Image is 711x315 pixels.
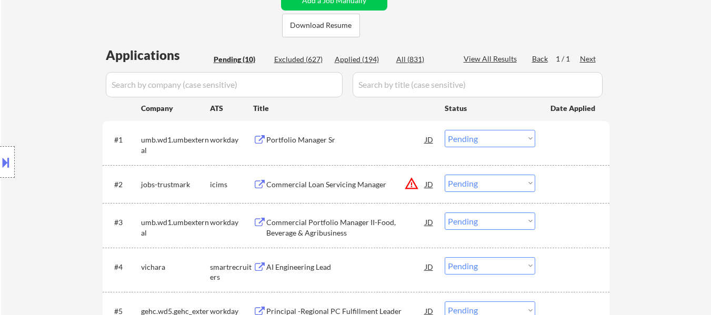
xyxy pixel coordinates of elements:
div: Title [253,103,435,114]
div: Applied (194) [335,54,387,65]
div: View All Results [464,54,520,64]
div: Date Applied [550,103,597,114]
div: JD [424,212,435,231]
div: Commercial Loan Servicing Manager [266,179,425,190]
div: Commercial Portfolio Manager II-Food, Beverage & Agribusiness [266,217,425,238]
div: JD [424,175,435,194]
div: workday [210,217,253,228]
div: 1 / 1 [556,54,580,64]
div: ATS [210,103,253,114]
div: Portfolio Manager Sr [266,135,425,145]
div: smartrecruiters [210,262,253,282]
div: Applications [106,49,210,62]
div: Back [532,54,549,64]
div: AI Engineering Lead [266,262,425,272]
div: icims [210,179,253,190]
div: Status [445,98,535,117]
button: Download Resume [282,14,360,37]
div: #4 [114,262,133,272]
div: workday [210,135,253,145]
div: JD [424,257,435,276]
input: Search by company (case sensitive) [106,72,343,97]
div: vichara [141,262,210,272]
div: All (831) [396,54,449,65]
div: Excluded (627) [274,54,327,65]
div: Pending (10) [214,54,266,65]
input: Search by title (case sensitive) [353,72,603,97]
div: Next [580,54,597,64]
button: warning_amber [404,176,419,191]
div: JD [424,130,435,149]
